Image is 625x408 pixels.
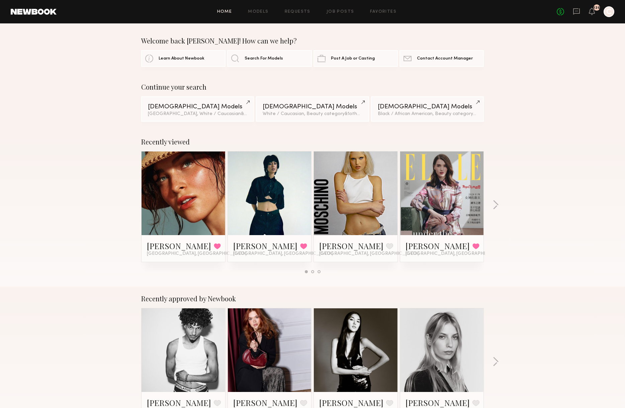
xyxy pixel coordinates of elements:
a: Learn About Newbook [141,50,226,67]
a: [PERSON_NAME] [233,397,297,408]
div: [DEMOGRAPHIC_DATA] Models [263,104,362,110]
div: Recently approved by Newbook [141,295,484,303]
span: & 2 other filter s [241,112,273,116]
span: [GEOGRAPHIC_DATA], [GEOGRAPHIC_DATA] [319,251,419,257]
a: C [604,6,614,17]
a: [PERSON_NAME] [233,240,297,251]
a: [PERSON_NAME] [147,397,211,408]
span: [GEOGRAPHIC_DATA], [GEOGRAPHIC_DATA] [406,251,505,257]
a: [DEMOGRAPHIC_DATA] ModelsWhite / Caucasian, Beauty category&1other filter [256,96,369,122]
a: [DEMOGRAPHIC_DATA] Models[GEOGRAPHIC_DATA], White / Caucasian&2other filters [141,96,254,122]
a: Home [217,10,232,14]
div: Black / African American, Beauty category [378,112,477,116]
a: Job Posts [327,10,354,14]
a: [PERSON_NAME] [319,240,383,251]
div: 126 [594,6,600,10]
span: [GEOGRAPHIC_DATA], [GEOGRAPHIC_DATA] [147,251,247,257]
a: [PERSON_NAME] [406,397,470,408]
a: Post A Job or Casting [314,50,398,67]
div: Recently viewed [141,138,484,146]
span: Post A Job or Casting [331,57,375,61]
a: [DEMOGRAPHIC_DATA] ModelsBlack / African American, Beauty category&1other filter [371,96,484,122]
span: Contact Account Manager [417,57,473,61]
span: & 1 other filter [345,112,373,116]
a: Search For Models [227,50,311,67]
a: Models [248,10,268,14]
div: [DEMOGRAPHIC_DATA] Models [378,104,477,110]
div: [GEOGRAPHIC_DATA], White / Caucasian [148,112,247,116]
a: Requests [285,10,310,14]
a: Contact Account Manager [399,50,484,67]
div: [DEMOGRAPHIC_DATA] Models [148,104,247,110]
span: Search For Models [245,57,283,61]
a: [PERSON_NAME] [406,240,470,251]
a: [PERSON_NAME] [319,397,383,408]
span: Learn About Newbook [159,57,204,61]
span: [GEOGRAPHIC_DATA], [GEOGRAPHIC_DATA] [233,251,333,257]
a: Favorites [370,10,396,14]
div: White / Caucasian, Beauty category [263,112,362,116]
div: Welcome back [PERSON_NAME]! How can we help? [141,37,484,45]
div: Continue your search [141,83,484,91]
a: [PERSON_NAME] [147,240,211,251]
